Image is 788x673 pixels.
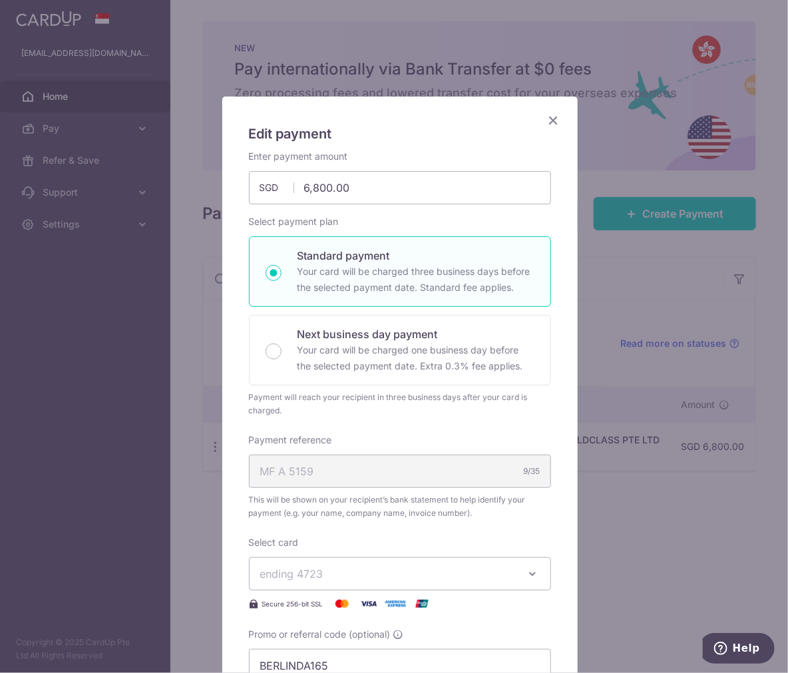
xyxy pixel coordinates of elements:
img: Mastercard [329,596,355,612]
span: Promo or referral code (optional) [249,628,391,641]
div: Payment will reach your recipient in three business days after your card is charged. [249,391,551,417]
button: Close [546,112,562,128]
span: Secure 256-bit SSL [262,598,323,609]
h5: Edit payment [249,123,551,144]
img: UnionPay [409,596,435,612]
img: American Express [382,596,409,612]
img: Visa [355,596,382,612]
span: SGD [260,181,294,194]
label: Select card [249,536,299,549]
span: ending 4723 [260,567,323,580]
input: 0.00 [249,171,551,204]
span: This will be shown on your recipient’s bank statement to help identify your payment (e.g. your na... [249,493,551,520]
label: Enter payment amount [249,150,348,163]
p: Next business day payment [297,326,534,342]
label: Payment reference [249,433,332,447]
button: ending 4723 [249,557,551,590]
div: 9/35 [524,465,540,478]
p: Your card will be charged one business day before the selected payment date. Extra 0.3% fee applies. [297,342,534,374]
p: Standard payment [297,248,534,264]
iframe: Opens a widget where you can find more information [703,633,775,666]
p: Your card will be charged three business days before the selected payment date. Standard fee appl... [297,264,534,296]
label: Select payment plan [249,215,339,228]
